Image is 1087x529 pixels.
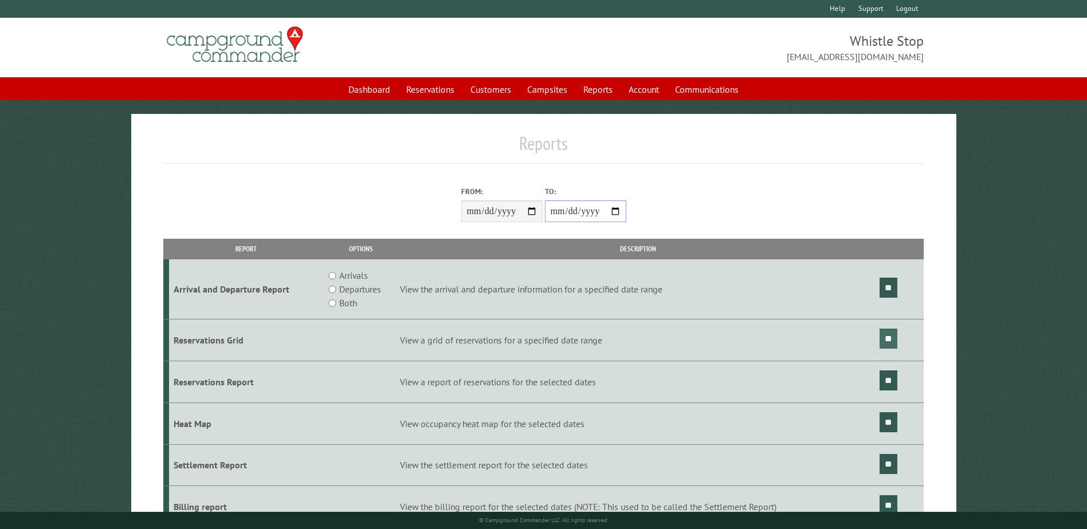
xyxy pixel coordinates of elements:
th: Description [398,239,878,259]
a: Customers [464,78,518,100]
span: Whistle Stop [EMAIL_ADDRESS][DOMAIN_NAME] [544,31,924,64]
td: View occupancy heat map for the selected dates [398,402,878,444]
label: Departures [339,282,381,296]
label: From: [461,186,543,197]
a: Reports [576,78,619,100]
label: To: [545,186,626,197]
td: Billing report [169,486,323,528]
img: Campground Commander [163,22,307,67]
td: View the billing report for the selected dates (NOTE: This used to be called the Settlement Report) [398,486,878,528]
h1: Reports [163,132,923,164]
td: View the arrival and departure information for a specified date range [398,259,878,319]
a: Dashboard [342,78,397,100]
a: Account [622,78,666,100]
label: Arrivals [339,269,368,282]
td: Reservations Report [169,361,323,402]
td: Arrival and Departure Report [169,259,323,319]
td: View the settlement report for the selected dates [398,444,878,486]
a: Campsites [520,78,574,100]
a: Reservations [399,78,461,100]
td: Heat Map [169,402,323,444]
td: View a grid of reservations for a specified date range [398,319,878,361]
th: Options [323,239,398,259]
small: © Campground Commander LLC. All rights reserved. [479,516,609,524]
label: Both [339,296,357,310]
th: Report [169,239,323,259]
td: Reservations Grid [169,319,323,361]
a: Communications [668,78,745,100]
td: View a report of reservations for the selected dates [398,361,878,402]
td: Settlement Report [169,444,323,486]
